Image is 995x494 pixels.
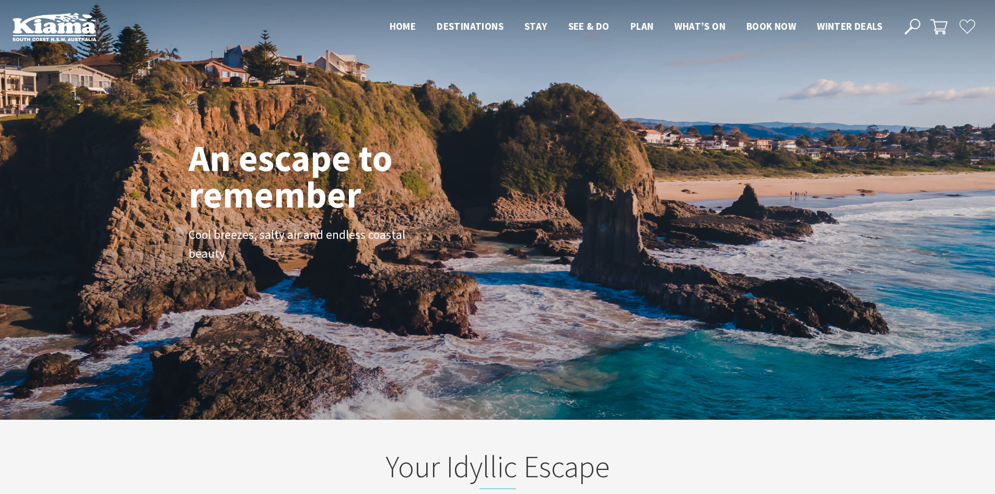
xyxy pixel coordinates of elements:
h2: Your Idyllic Escape [293,449,703,489]
span: What’s On [674,20,725,32]
img: Kiama Logo [13,13,96,41]
nav: Main Menu [379,18,893,36]
span: Home [390,20,416,32]
h1: An escape to remember [189,140,476,213]
span: Winter Deals [817,20,882,32]
span: Stay [524,20,547,32]
span: Plan [630,20,654,32]
p: Cool breezes, salty air and endless coastal beauty [189,225,424,264]
span: See & Do [568,20,610,32]
span: Destinations [437,20,504,32]
span: Book now [746,20,796,32]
